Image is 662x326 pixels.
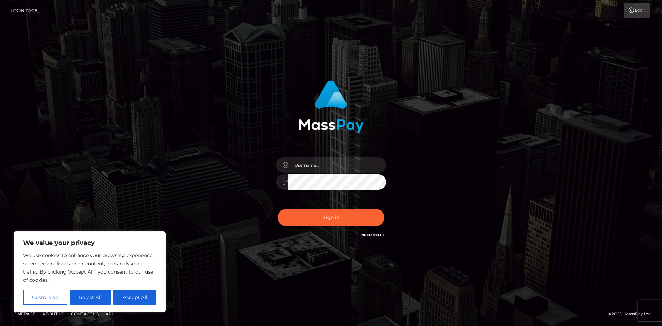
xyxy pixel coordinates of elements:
[361,233,384,237] a: Need Help?
[103,308,116,319] a: API
[23,290,67,305] button: Customise
[608,310,657,318] div: © 2025 , MassPay Inc.
[14,231,165,312] div: We value your privacy
[70,290,111,305] button: Reject All
[23,239,156,247] p: We value your privacy
[23,251,156,284] p: We use cookies to enhance your browsing experience, serve personalised ads or content, and analys...
[288,157,386,173] input: Username...
[40,308,67,319] a: About Us
[113,290,156,305] button: Accept All
[624,3,650,18] a: Login
[278,209,384,226] button: Sign in
[8,308,38,319] a: Homepage
[68,308,101,319] a: Contact Us
[11,3,37,18] a: Login Page
[298,80,364,133] img: MassPay Login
